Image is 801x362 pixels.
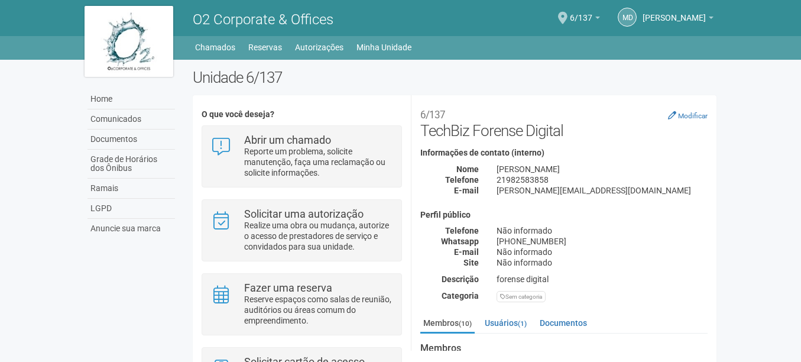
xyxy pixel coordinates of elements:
div: Não informado [488,257,716,268]
div: Sem categoria [497,291,546,302]
a: Documentos [537,314,590,332]
div: Não informado [488,225,716,236]
a: LGPD [87,199,175,219]
div: [PERSON_NAME][EMAIL_ADDRESS][DOMAIN_NAME] [488,185,716,196]
p: Reserve espaços como salas de reunião, auditórios ou áreas comum do empreendimento. [244,294,393,326]
a: Documentos [87,130,175,150]
strong: Abrir um chamado [244,134,331,146]
a: Autorizações [295,39,343,56]
a: Membros(10) [420,314,475,334]
h2: TechBiz Forense Digital [420,104,708,140]
strong: Fazer uma reserva [244,282,332,294]
h4: Perfil público [420,211,708,219]
div: [PHONE_NUMBER] [488,236,716,247]
h2: Unidade 6/137 [193,69,717,86]
a: Abrir um chamado Reporte um problema, solicite manutenção, faça uma reclamação ou solicite inform... [211,135,393,178]
h4: O que você deseja? [202,110,402,119]
a: Home [87,89,175,109]
strong: Categoria [442,291,479,300]
small: (1) [518,319,527,328]
p: Realize uma obra ou mudança, autorize o acesso de prestadores de serviço e convidados para sua un... [244,220,393,252]
div: Não informado [488,247,716,257]
span: O2 Corporate & Offices [193,11,333,28]
div: [PERSON_NAME] [488,164,716,174]
strong: E-mail [454,247,479,257]
strong: Telefone [445,226,479,235]
small: 6/137 [420,109,445,121]
a: Solicitar uma autorização Realize uma obra ou mudança, autorize o acesso de prestadores de serviç... [211,209,393,252]
a: Usuários(1) [482,314,530,332]
a: Comunicados [87,109,175,130]
img: logo.jpg [85,6,173,77]
a: Anuncie sua marca [87,219,175,238]
a: Minha Unidade [356,39,411,56]
strong: Whatsapp [441,237,479,246]
strong: Solicitar uma autorização [244,208,364,220]
a: Ramais [87,179,175,199]
small: (10) [459,319,472,328]
p: Reporte um problema, solicite manutenção, faça uma reclamação ou solicite informações. [244,146,393,178]
strong: E-mail [454,186,479,195]
a: Chamados [195,39,235,56]
strong: Nome [456,164,479,174]
strong: Membros [420,343,708,354]
a: Fazer uma reserva Reserve espaços como salas de reunião, auditórios ou áreas comum do empreendime... [211,283,393,326]
div: forense digital [488,274,716,285]
a: Grade de Horários dos Ônibus [87,150,175,179]
strong: Telefone [445,175,479,185]
strong: Site [463,258,479,267]
strong: Descrição [442,274,479,284]
h4: Informações de contato (interno) [420,148,708,157]
span: Manuela do Couto Pereira [643,2,706,22]
a: Reservas [248,39,282,56]
div: 21982583858 [488,174,716,185]
span: 6/137 [570,2,592,22]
